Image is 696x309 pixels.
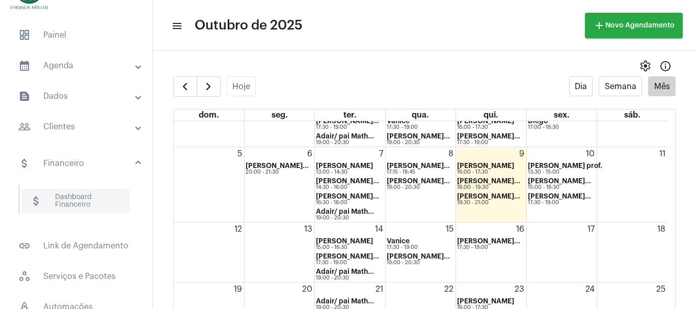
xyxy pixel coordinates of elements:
strong: [PERSON_NAME]... [457,238,520,244]
div: 16:30 - 18:00 [316,200,379,206]
strong: [PERSON_NAME] [457,298,514,304]
strong: [PERSON_NAME]... [457,193,520,200]
mat-icon: Info [659,60,672,72]
a: sábado [622,109,643,121]
a: 17 de outubro de 2025 [585,222,597,236]
mat-expansion-panel-header: sidenav iconClientes [6,115,152,139]
strong: [PERSON_NAME] [457,118,514,124]
a: 5 de outubro de 2025 [235,147,244,160]
td: 7 de outubro de 2025 [315,147,385,222]
strong: [PERSON_NAME]... [316,118,379,124]
a: quinta-feira [481,109,500,121]
strong: [PERSON_NAME]... [316,253,379,260]
a: 12 de outubro de 2025 [232,222,244,236]
td: 10 de outubro de 2025 [526,147,597,222]
div: 19:00 - 20:30 [316,275,374,281]
td: 13 de outubro de 2025 [244,222,314,282]
div: 13:30 - 15:00 [528,170,602,175]
strong: Adair/ pai Math... [316,298,374,304]
div: 19:00 - 20:30 [316,140,374,146]
div: 15:00 - 16:30 [316,245,373,250]
strong: [PERSON_NAME] prof. [528,162,602,169]
div: 16:00 - 17:30 [457,170,514,175]
mat-icon: sidenav icon [18,157,31,170]
a: domingo [197,109,221,121]
strong: [PERSON_NAME]... [528,178,591,184]
button: Hoje [227,76,256,96]
a: 18 de outubro de 2025 [655,222,667,236]
a: 23 de outubro de 2025 [513,283,526,296]
a: 22 de outubro de 2025 [442,283,456,296]
strong: Adair/ pai Math... [316,268,374,275]
mat-panel-title: Clientes [18,121,136,133]
strong: [PERSON_NAME] [316,162,373,169]
a: 24 de outubro de 2025 [583,283,597,296]
div: 19:00 - 20:30 [387,185,450,190]
strong: [PERSON_NAME]... [246,162,309,169]
strong: [PERSON_NAME]... [528,193,591,200]
mat-expansion-panel-header: sidenav iconAgenda [6,53,152,78]
mat-icon: sidenav icon [18,90,31,102]
td: 18 de outubro de 2025 [597,222,667,282]
button: Novo Agendamento [585,13,683,38]
a: 16 de outubro de 2025 [514,222,526,236]
div: 17:30 - 19:00 [457,140,520,146]
span: sidenav icon [18,270,31,283]
a: quarta-feira [410,109,431,121]
a: sexta-feira [552,109,572,121]
a: 15 de outubro de 2025 [444,222,456,236]
button: Próximo Mês [197,76,221,97]
mat-icon: sidenav icon [18,240,31,252]
strong: Vanice [387,238,410,244]
strong: Diego [528,118,548,124]
span: Dashboard Financeiro [22,189,129,213]
mat-panel-title: Financeiro [18,157,136,170]
td: 14 de outubro de 2025 [315,222,385,282]
a: 13 de outubro de 2025 [302,222,314,236]
button: Semana [599,76,642,96]
strong: [PERSON_NAME]... [387,162,450,169]
strong: [PERSON_NAME] [316,238,373,244]
div: 16:00 - 17:30 [457,125,514,130]
td: 17 de outubro de 2025 [526,222,597,282]
a: 9 de outubro de 2025 [517,147,526,160]
button: Mês [648,76,676,96]
strong: Adair/ pai Math... [316,133,374,139]
button: Info [655,56,676,76]
span: settings [639,60,651,72]
td: 15 de outubro de 2025 [385,222,456,282]
td: 9 de outubro de 2025 [456,147,526,222]
div: 17:30 - 19:00 [316,125,379,130]
td: 5 de outubro de 2025 [174,147,244,222]
a: 8 de outubro de 2025 [446,147,456,160]
span: Outubro de 2025 [195,17,303,34]
button: Dia [569,76,593,96]
strong: [PERSON_NAME] [457,162,514,169]
strong: [PERSON_NAME]... [387,253,450,260]
mat-icon: sidenav icon [18,60,31,72]
mat-expansion-panel-header: sidenav iconFinanceiro [6,147,152,180]
div: 20:00 - 21:30 [246,170,309,175]
strong: [PERSON_NAME]... [457,133,520,139]
a: 25 de outubro de 2025 [654,283,667,296]
a: segunda-feira [270,109,290,121]
span: Link de Agendamento [10,234,142,258]
td: 16 de outubro de 2025 [456,222,526,282]
span: Novo Agendamento [593,22,675,29]
a: 6 de outubro de 2025 [305,147,314,160]
a: 14 de outubro de 2025 [373,222,385,236]
td: 8 de outubro de 2025 [385,147,456,222]
div: 17:30 - 19:00 [528,200,591,206]
div: 17:15 - 18:45 [387,170,450,175]
div: 13:00 - 14:30 [316,170,373,175]
div: 19:00 - 20:30 [387,260,450,266]
a: 19 de outubro de 2025 [232,283,244,296]
button: settings [635,56,655,76]
a: terça-feira [341,109,359,121]
div: 17:00 - 18:30 [528,125,559,130]
a: 10 de outubro de 2025 [584,147,597,160]
div: 19:00 - 20:30 [316,215,374,221]
div: 17:30 - 19:00 [387,125,418,130]
div: sidenav iconFinanceiro [6,180,152,228]
button: Mês Anterior [173,76,197,97]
